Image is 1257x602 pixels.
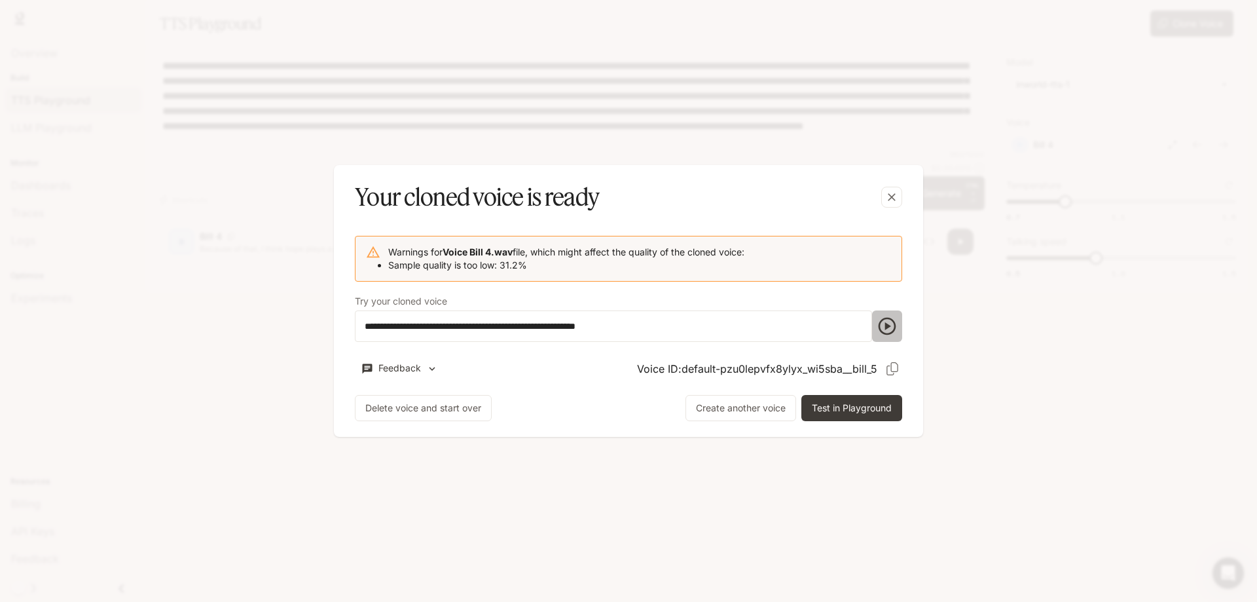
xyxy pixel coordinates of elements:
[355,181,599,214] h5: Your cloned voice is ready
[388,259,744,272] li: Sample quality is too low: 31.2%
[883,359,902,379] button: Copy Voice ID
[355,395,492,421] button: Delete voice and start over
[388,240,744,277] div: Warnings for file, which might affect the quality of the cloned voice:
[355,297,447,306] p: Try your cloned voice
[355,358,444,379] button: Feedback
[637,361,877,377] p: Voice ID: default-pzu0lepvfx8ylyx_wi5sba__bill_5
[801,395,902,421] button: Test in Playground
[443,246,513,257] b: Voice Bill 4.wav
[685,395,796,421] button: Create another voice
